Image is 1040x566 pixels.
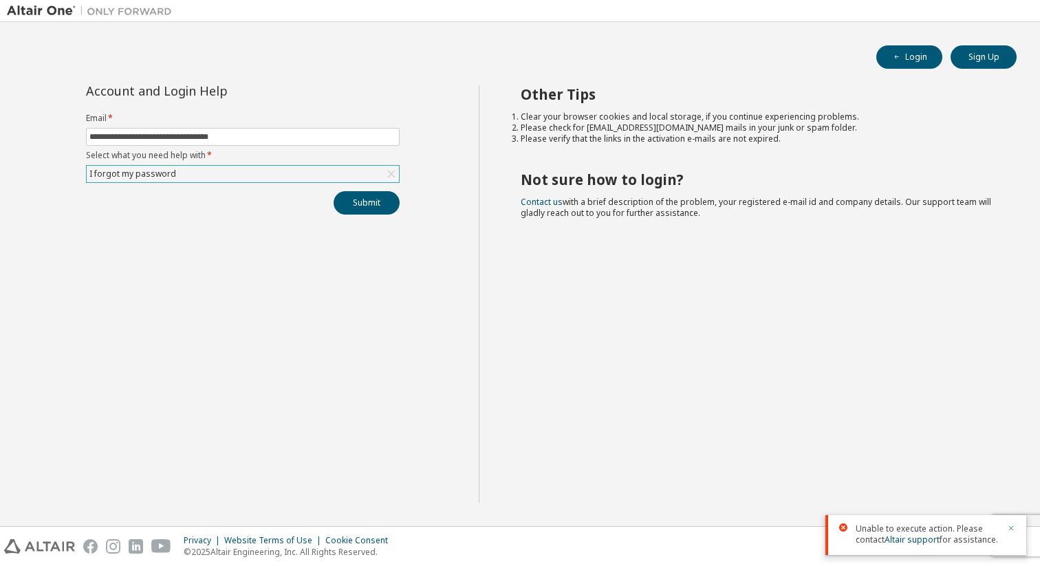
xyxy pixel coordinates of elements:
span: with a brief description of the problem, your registered e-mail id and company details. Our suppo... [521,196,991,219]
a: Altair support [885,534,940,545]
div: I forgot my password [87,166,399,182]
img: altair_logo.svg [4,539,75,554]
li: Please verify that the links in the activation e-mails are not expired. [521,133,993,144]
label: Email [86,113,400,124]
p: © 2025 Altair Engineering, Inc. All Rights Reserved. [184,546,396,558]
span: Unable to execute action. Please contact for assistance. [856,523,999,545]
li: Clear your browser cookies and local storage, if you continue experiencing problems. [521,111,993,122]
div: Cookie Consent [325,535,396,546]
img: instagram.svg [106,539,120,554]
div: I forgot my password [87,166,178,182]
img: linkedin.svg [129,539,143,554]
div: Website Terms of Use [224,535,325,546]
label: Select what you need help with [86,150,400,161]
div: Privacy [184,535,224,546]
button: Login [876,45,942,69]
h2: Other Tips [521,85,993,103]
button: Sign Up [951,45,1017,69]
li: Please check for [EMAIL_ADDRESS][DOMAIN_NAME] mails in your junk or spam folder. [521,122,993,133]
img: youtube.svg [151,539,171,554]
a: Contact us [521,196,563,208]
img: Altair One [7,4,179,18]
button: Submit [334,191,400,215]
img: facebook.svg [83,539,98,554]
h2: Not sure how to login? [521,171,993,188]
div: Account and Login Help [86,85,337,96]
